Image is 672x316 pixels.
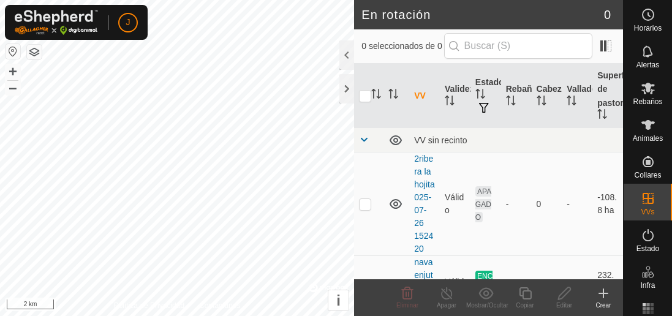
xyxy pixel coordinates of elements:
p-sorticon: Activar para ordenar [506,97,516,107]
p-sorticon: Activar para ordenar [597,111,607,121]
font: Mostrar/Ocultar [466,302,508,309]
td: - [562,152,592,256]
span: APAGADO [475,186,491,222]
font: Vallado [567,84,597,94]
font: Estado [475,77,504,87]
div: VV sin recinto [414,135,618,145]
img: Logo Gallagher [15,10,98,35]
font: Cabezas [537,84,572,94]
button: i [328,290,349,310]
font: Apagar [437,302,456,309]
button: Restablecer mapa [6,44,20,59]
td: Válido [440,152,470,256]
font: Alertas [636,61,659,69]
font: i [336,292,341,309]
input: Buscar (S) [444,33,592,59]
div: - [506,198,527,211]
p-sorticon: Activar para ordenar [537,97,546,107]
button: – [6,80,20,95]
font: Infra [640,281,655,290]
font: Eliminar [396,302,418,309]
p-sorticon: Activar para ordenar [371,91,381,100]
font: 0 seleccionados de 0 [361,41,442,51]
button: + [6,64,20,79]
font: Superficie de pastoreo [597,70,639,107]
font: Rebaños [633,97,662,106]
font: Copiar [516,302,534,309]
a: Política de Privacidad [114,300,184,311]
td: -108.8 ha [592,152,623,256]
span: Horarios [634,24,662,32]
p-sorticon: Activar para ordenar [567,97,576,107]
font: 0 [604,8,611,21]
span: ENCENDIDO [475,271,493,307]
font: – [9,79,17,96]
font: Editar [556,302,572,309]
a: 2ribera la hojita025-07-26 152420 [414,154,434,254]
font: Collares [634,171,661,179]
td: 0 [532,152,562,256]
font: VVs [641,208,654,216]
p-sorticon: Activar para ordenar [475,91,485,100]
font: Crear [595,302,611,309]
font: En rotación [361,8,431,21]
span: J [126,16,130,29]
font: Validez [445,84,474,94]
font: Animales [633,134,663,143]
font: + [9,63,17,80]
a: Contáctanos [199,300,240,311]
p-sorticon: Activar para ordenar [388,91,398,100]
font: Contáctanos [199,301,240,310]
font: Estado [636,244,659,253]
button: Capas del Mapa [27,45,42,59]
font: VV [414,91,426,100]
font: Política de Privacidad [114,301,184,310]
font: Rebaño [506,84,537,94]
p-sorticon: Activar para ordenar [445,97,455,107]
